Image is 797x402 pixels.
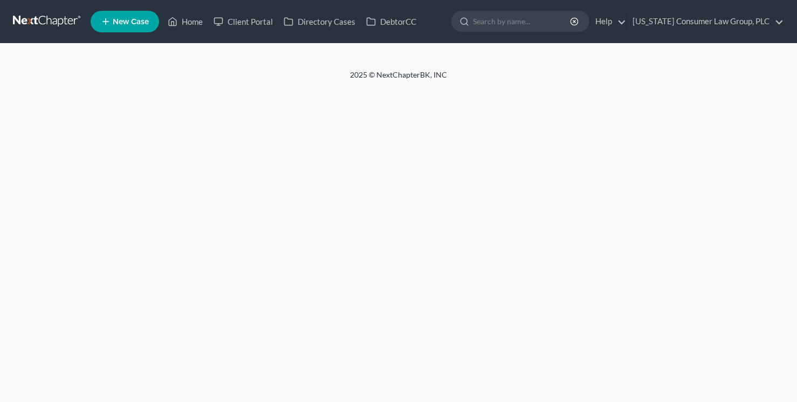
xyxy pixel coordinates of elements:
span: New Case [113,18,149,26]
a: [US_STATE] Consumer Law Group, PLC [627,12,784,31]
input: Search by name... [473,11,572,31]
div: 2025 © NextChapterBK, INC [91,70,706,89]
a: Client Portal [208,12,278,31]
a: Directory Cases [278,12,361,31]
a: Home [162,12,208,31]
a: Help [590,12,626,31]
a: DebtorCC [361,12,422,31]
